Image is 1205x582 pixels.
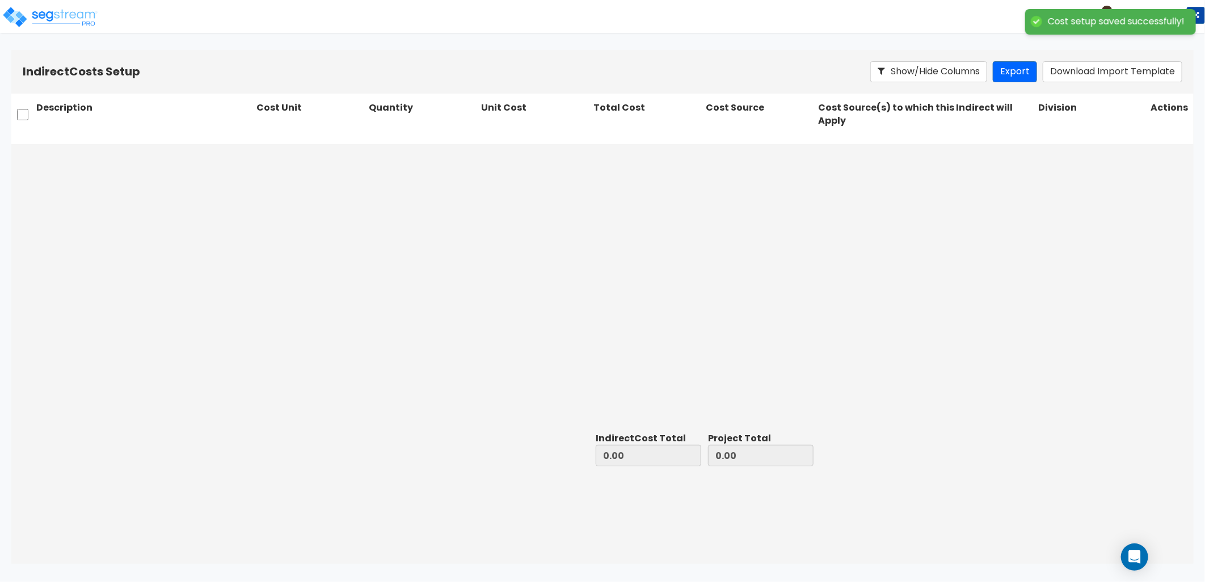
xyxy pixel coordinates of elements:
[1036,99,1148,130] div: Division
[703,99,816,130] div: Cost Source
[254,99,366,130] div: Cost Unit
[591,99,703,130] div: Total Cost
[816,99,1036,130] div: Cost Source(s) to which this Indirect will Apply
[1048,16,1185,28] div: Cost setup saved successfully!
[2,6,98,28] img: logo_pro_r.png
[1121,543,1148,571] div: Open Intercom Messenger
[23,64,140,79] b: Indirect Costs Setup
[596,432,701,445] div: Indirect Cost Total
[1148,99,1194,130] div: Actions
[993,61,1037,82] button: Export
[870,61,987,82] button: Show/Hide Columns
[366,99,479,130] div: Quantity
[479,99,591,130] div: Unit Cost
[708,432,814,445] div: Project Total
[1043,61,1182,82] button: Download Import Template
[1097,6,1117,26] img: avatar.png
[34,99,254,130] div: Description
